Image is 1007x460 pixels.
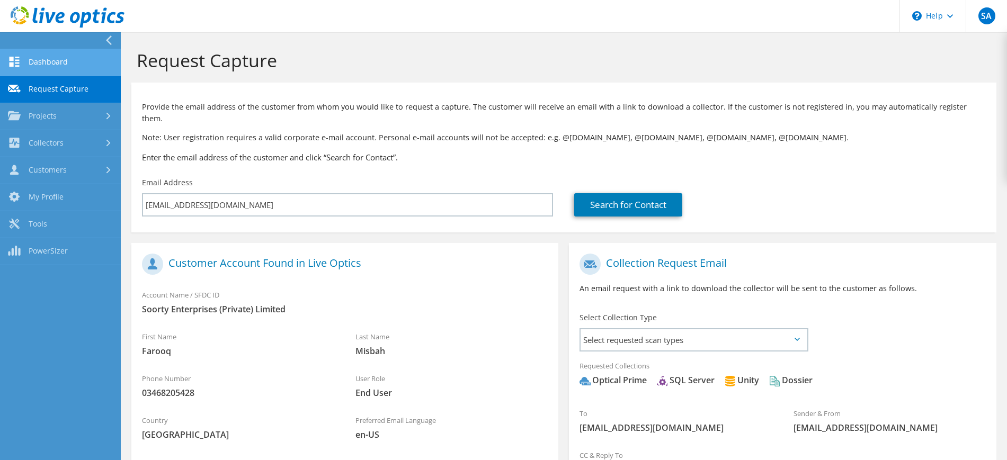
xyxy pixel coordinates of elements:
span: [GEOGRAPHIC_DATA] [142,429,334,440]
div: Optical Prime [580,374,647,386]
h1: Collection Request Email [580,254,980,275]
span: [EMAIL_ADDRESS][DOMAIN_NAME] [794,422,986,434]
div: To [569,402,782,439]
p: Provide the email address of the customer from whom you would like to request a capture. The cust... [142,101,986,124]
div: Country [131,409,345,446]
h1: Customer Account Found in Live Optics [142,254,542,275]
span: Misbah [355,345,548,357]
p: An email request with a link to download the collector will be sent to the customer as follows. [580,283,985,294]
div: Requested Collections [569,355,996,397]
div: First Name [131,326,345,362]
div: Dossier [769,374,813,386]
span: en-US [355,429,548,440]
div: SQL Server [657,374,715,386]
span: SA [978,7,995,24]
span: 03468205428 [142,387,334,399]
p: Note: User registration requires a valid corporate e-mail account. Personal e-mail accounts will ... [142,132,986,143]
label: Select Collection Type [580,312,657,323]
div: User Role [345,367,558,404]
div: Last Name [345,326,558,362]
div: Unity [725,374,759,386]
span: Soorty Enterprises (Private) Limited [142,303,548,315]
div: Preferred Email Language [345,409,558,446]
label: Email Address [142,177,193,188]
div: Phone Number [131,367,345,404]
svg: \n [912,11,922,21]
span: End User [355,387,548,399]
div: Sender & From [783,402,996,439]
span: [EMAIL_ADDRESS][DOMAIN_NAME] [580,422,772,434]
h3: Enter the email address of the customer and click “Search for Contact”. [142,151,986,163]
div: Account Name / SFDC ID [131,284,558,320]
a: Search for Contact [574,193,682,217]
span: Farooq [142,345,334,357]
span: Select requested scan types [581,329,806,350]
h1: Request Capture [137,49,986,71]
